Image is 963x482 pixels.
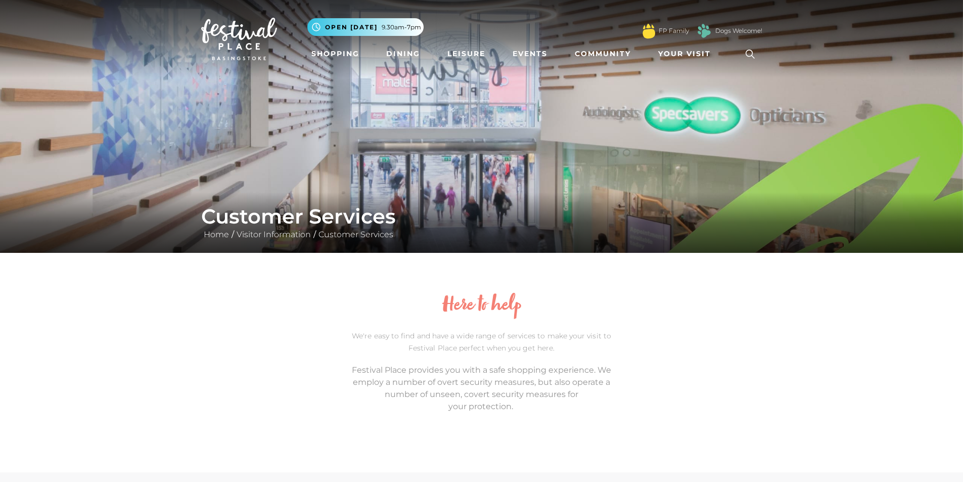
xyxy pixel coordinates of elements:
div: / / [194,204,770,241]
h2: Here to help [345,294,618,317]
a: FP Family [659,26,689,35]
span: Open [DATE] [325,23,378,32]
a: Your Visit [654,45,720,63]
a: Events [509,45,552,63]
img: Festival Place Logo [201,18,277,60]
span: Festival Place provides you with a safe shopping experience. We employ a number of overt security... [352,365,611,399]
a: Community [571,45,635,63]
a: Dogs Welcome! [715,26,762,35]
a: Shopping [307,45,363,63]
span: We're easy to find and have a wide range of services to make your visit to Festival Place perfect... [352,331,611,353]
a: Home [201,230,232,239]
span: your protection. [448,402,513,411]
a: Customer Services [316,230,396,239]
a: Visitor Information [234,230,313,239]
button: Open [DATE] 9.30am-7pm [307,18,424,36]
h1: Customer Services [201,204,762,229]
a: Leisure [443,45,489,63]
span: 9.30am-7pm [382,23,421,32]
span: Your Visit [658,49,711,59]
a: Dining [382,45,424,63]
